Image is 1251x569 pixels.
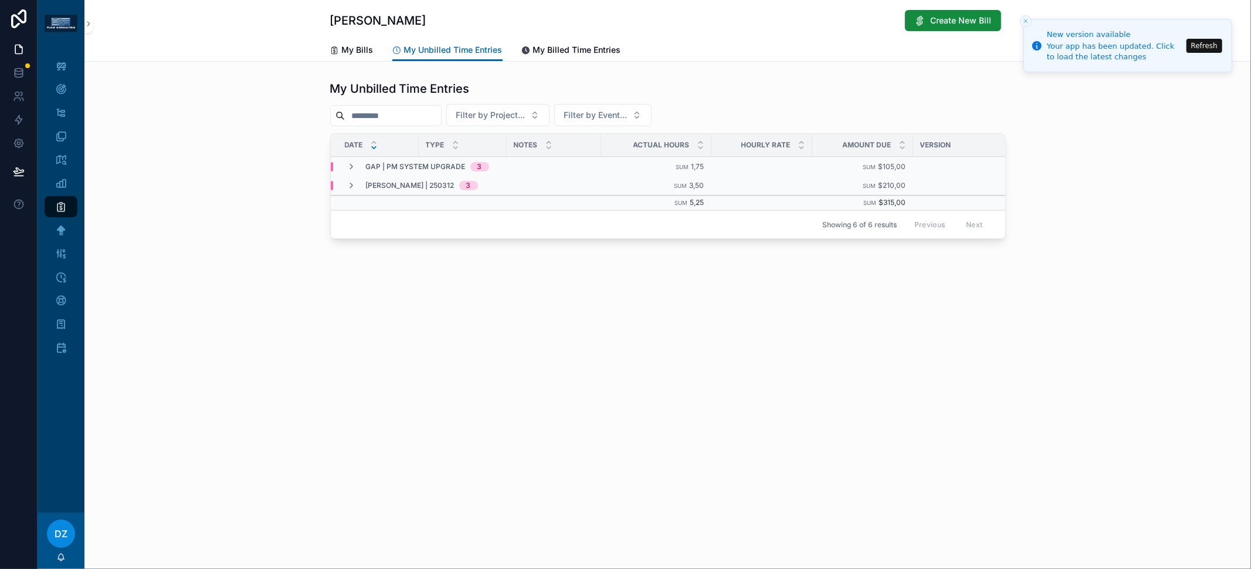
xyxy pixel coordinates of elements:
span: 3,50 [690,181,704,190]
div: scrollable content [38,47,84,373]
h1: [PERSON_NAME] [330,12,426,29]
div: Your app has been updated. Click to load the latest changes [1047,41,1183,62]
span: Date [345,140,363,150]
small: Sum [675,200,688,206]
span: Version [920,140,951,150]
span: My Bills [342,44,374,56]
img: App logo [45,15,77,32]
small: Sum [676,164,689,171]
span: 5,25 [690,198,704,207]
button: Select Button [446,104,550,126]
button: Select Button [554,104,652,126]
span: Filter by Event... [564,109,628,121]
span: My Billed Time Entries [533,44,621,56]
span: Filter by Project... [456,109,526,121]
small: Sum [863,164,876,171]
span: Amount Due [843,140,891,150]
span: $210,00 [879,181,906,190]
button: Create New Bill [905,10,1001,31]
div: 3 [477,163,482,172]
a: My Unbilled Time Entries [392,39,503,62]
small: Sum [863,183,876,189]
button: Close toast [1020,15,1032,27]
span: 1,75 [691,163,704,171]
span: Create New Bill [931,15,992,26]
span: DZ [55,527,67,541]
span: Notes [514,140,538,150]
span: Actual Hours [633,140,690,150]
small: Sum [864,200,877,206]
span: $315,00 [879,198,906,207]
div: New version available [1047,29,1183,41]
span: Hourly Rate [741,140,791,150]
span: $105,00 [879,163,906,171]
span: GAP | PM System Upgrade [366,163,466,172]
a: My Bills [330,39,374,63]
span: Showing 6 of 6 results [822,220,897,230]
div: 3 [466,181,471,190]
span: Type [426,140,445,150]
h1: My Unbilled Time Entries [330,80,470,97]
button: Refresh [1186,39,1222,53]
a: My Billed Time Entries [521,39,621,63]
small: Sum [674,183,687,189]
span: My Unbilled Time Entries [404,44,503,56]
span: [PERSON_NAME] | 250312 [366,181,455,190]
